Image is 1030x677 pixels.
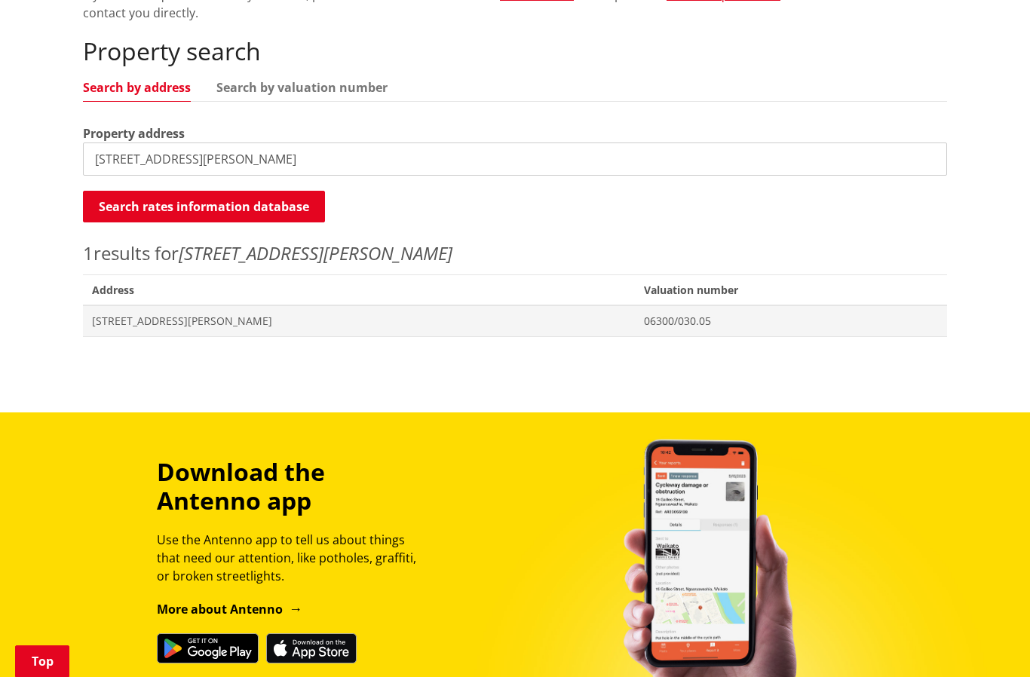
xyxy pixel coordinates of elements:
span: [STREET_ADDRESS][PERSON_NAME] [92,314,626,329]
iframe: Messenger Launcher [961,614,1015,668]
p: Use the Antenno app to tell us about things that need our attention, like potholes, graffiti, or ... [157,531,430,585]
em: [STREET_ADDRESS][PERSON_NAME] [179,240,452,265]
label: Property address [83,124,185,142]
img: Get it on Google Play [157,633,259,663]
h2: Property search [83,37,947,66]
h3: Download the Antenno app [157,458,430,516]
input: e.g. Duke Street NGARUAWAHIA [83,142,947,176]
span: 1 [83,240,93,265]
a: Top [15,645,69,677]
p: results for [83,240,947,267]
img: Download on the App Store [266,633,357,663]
span: Valuation number [635,274,947,305]
a: [STREET_ADDRESS][PERSON_NAME] 06300/030.05 [83,305,947,336]
a: More about Antenno [157,601,302,617]
button: Search rates information database [83,191,325,222]
a: Search by address [83,81,191,93]
span: 06300/030.05 [644,314,938,329]
a: Search by valuation number [216,81,388,93]
span: Address [83,274,635,305]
